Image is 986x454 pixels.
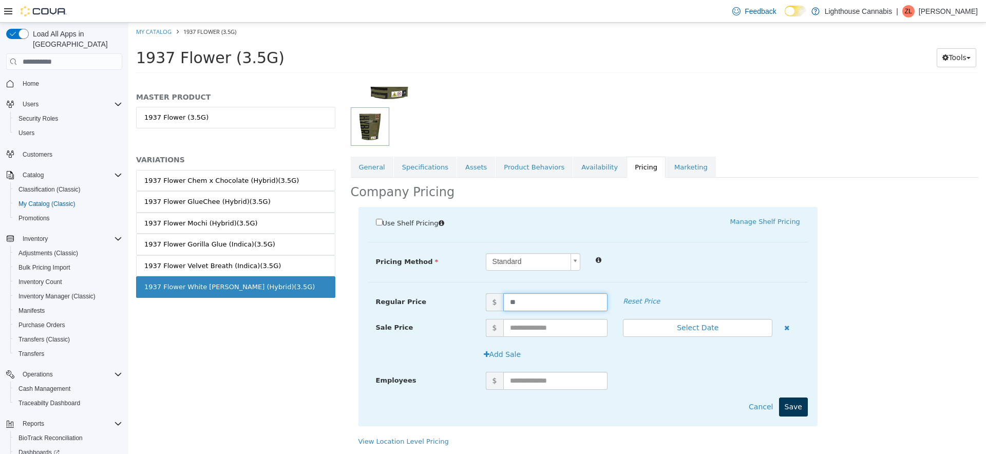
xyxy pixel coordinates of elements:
[367,134,444,156] a: Product Behaviors
[10,347,126,361] button: Transfers
[14,383,74,395] a: Cash Management
[18,321,65,329] span: Purchase Orders
[230,415,320,423] a: View Location Level Pricing
[2,146,126,161] button: Customers
[10,260,126,275] button: Bulk Pricing Import
[785,6,806,16] input: Dark Mode
[18,418,48,430] button: Reports
[18,148,56,161] a: Customers
[222,134,265,156] a: General
[10,246,126,260] button: Adjustments (Classic)
[18,307,45,315] span: Manifests
[222,162,327,178] h2: Company Pricing
[10,304,126,318] button: Manifests
[18,185,81,194] span: Classification (Classic)
[14,319,69,331] a: Purchase Orders
[16,174,142,184] div: 1937 Flower GlueChee (Hybrid)(3.5G)
[14,432,122,444] span: BioTrack Reconciliation
[8,133,207,142] h5: VARIATIONS
[8,84,207,106] a: 1937 Flower (3.5G)
[14,198,122,210] span: My Catalog (Classic)
[14,290,122,302] span: Inventory Manager (Classic)
[14,212,54,224] a: Promotions
[14,112,62,125] a: Security Roles
[18,129,34,137] span: Users
[266,134,328,156] a: Specifications
[23,420,44,428] span: Reports
[14,397,84,409] a: Traceabilty Dashboard
[14,432,87,444] a: BioTrack Reconciliation
[14,348,48,360] a: Transfers
[18,98,122,110] span: Users
[14,112,122,125] span: Security Roles
[14,261,122,274] span: Bulk Pricing Import
[2,367,126,382] button: Operations
[10,211,126,225] button: Promotions
[16,217,147,227] div: 1937 Flower Gorilla Glue (Indica)(3.5G)
[14,247,82,259] a: Adjustments (Classic)
[14,127,122,139] span: Users
[14,333,122,346] span: Transfers (Classic)
[10,382,126,396] button: Cash Management
[14,333,74,346] a: Transfers (Classic)
[8,70,207,79] h5: MASTER PRODUCT
[14,290,100,302] a: Inventory Manager (Classic)
[329,134,367,156] a: Assets
[10,396,126,410] button: Traceabilty Dashboard
[55,5,108,13] span: 1937 Flower (3.5G)
[350,323,399,342] button: Add Sale
[18,399,80,407] span: Traceabilty Dashboard
[23,235,48,243] span: Inventory
[248,275,298,283] span: Regular Price
[18,169,122,181] span: Catalog
[14,212,122,224] span: Promotions
[18,368,122,381] span: Operations
[357,271,375,289] span: $
[18,292,96,300] span: Inventory Manager (Classic)
[23,100,39,108] span: Users
[10,182,126,197] button: Classification (Classic)
[18,200,75,208] span: My Catalog (Classic)
[23,171,44,179] span: Catalog
[18,78,43,90] a: Home
[495,296,644,314] button: Select Date
[14,276,122,288] span: Inventory Count
[615,375,650,394] button: Cancel
[16,153,170,163] div: 1937 Flower Chem x Chocolate (Hybrid)(3.5G)
[18,115,58,123] span: Security Roles
[248,301,285,309] span: Sale Price
[23,150,52,159] span: Customers
[8,5,43,13] a: My Catalog
[495,275,532,282] em: Reset Price
[905,5,912,17] span: ZL
[728,1,780,22] a: Feedback
[2,168,126,182] button: Catalog
[14,198,80,210] a: My Catalog (Classic)
[29,29,122,49] span: Load All Apps in [GEOGRAPHIC_DATA]
[18,434,83,442] span: BioTrack Reconciliation
[18,169,48,181] button: Catalog
[18,233,122,245] span: Inventory
[825,5,893,17] p: Lighthouse Cannabis
[18,249,78,257] span: Adjustments (Classic)
[23,80,39,88] span: Home
[10,289,126,304] button: Inventory Manager (Classic)
[16,238,153,249] div: 1937 Flower Velvet Breath (Indica)(3.5G)
[14,397,122,409] span: Traceabilty Dashboard
[919,5,978,17] p: [PERSON_NAME]
[18,233,52,245] button: Inventory
[18,147,122,160] span: Customers
[538,134,587,156] a: Marketing
[896,5,898,17] p: |
[2,97,126,111] button: Users
[14,276,66,288] a: Inventory Count
[14,183,85,196] a: Classification (Classic)
[601,195,671,203] a: Manage Shelf Pricing
[14,261,74,274] a: Bulk Pricing Import
[10,111,126,126] button: Security Roles
[18,263,70,272] span: Bulk Pricing Import
[358,231,438,248] span: Standard
[2,417,126,431] button: Reports
[248,354,288,362] span: Employees
[254,197,310,204] span: Use Shelf Pricing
